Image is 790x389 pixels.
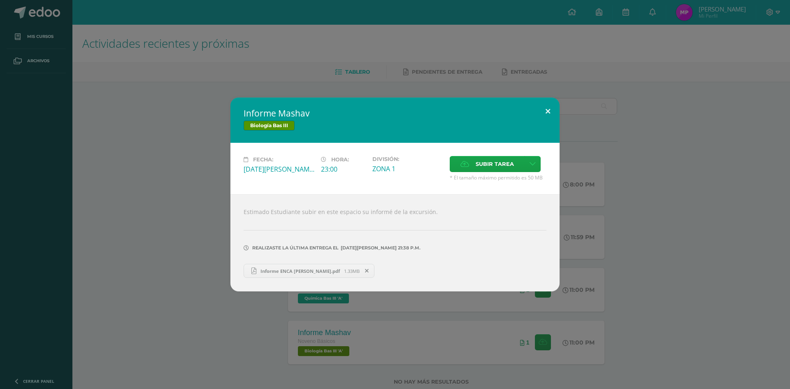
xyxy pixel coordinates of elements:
[372,156,443,162] label: División:
[372,164,443,173] div: ZONA 1
[344,268,360,274] span: 1.33MB
[244,165,314,174] div: [DATE][PERSON_NAME]
[244,121,295,130] span: Biología Bas III
[244,264,374,278] a: Informe ENCA [PERSON_NAME].pdf 1.33MB
[253,156,273,163] span: Fecha:
[360,266,374,275] span: Remover entrega
[536,98,560,126] button: Close (Esc)
[230,194,560,291] div: Estimado Estudiante subir en este espacio su informé de la excursión.
[256,268,344,274] span: Informe ENCA [PERSON_NAME].pdf
[476,156,514,172] span: Subir tarea
[252,245,339,251] span: Realizaste la última entrega el
[331,156,349,163] span: Hora:
[321,165,366,174] div: 23:00
[450,174,546,181] span: * El tamaño máximo permitido es 50 MB
[244,107,546,119] h2: Informe Mashav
